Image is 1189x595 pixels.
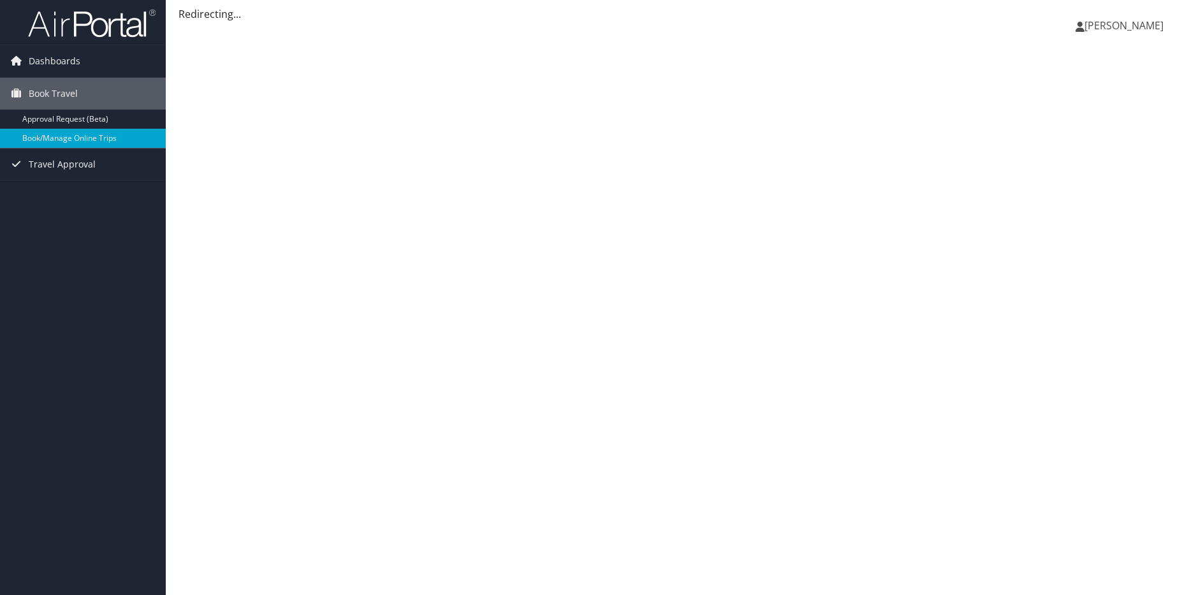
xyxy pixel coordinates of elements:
[29,45,80,77] span: Dashboards
[28,8,156,38] img: airportal-logo.png
[1084,18,1163,32] span: [PERSON_NAME]
[1076,6,1176,45] a: [PERSON_NAME]
[179,6,1176,22] div: Redirecting...
[29,78,78,110] span: Book Travel
[29,148,96,180] span: Travel Approval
